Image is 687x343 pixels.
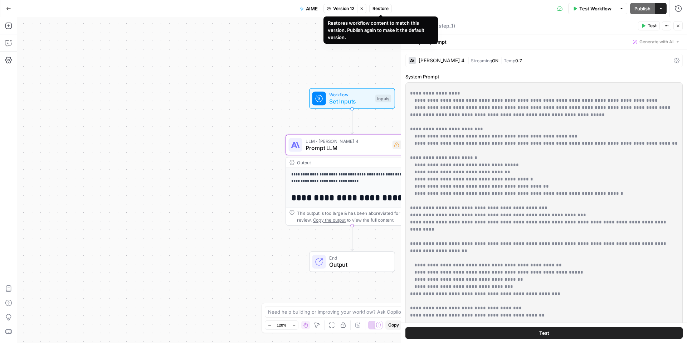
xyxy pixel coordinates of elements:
g: Edge from step_1 to end [351,226,353,251]
span: AIME [306,5,318,12]
div: This output is too large & has been abbreviated for review. to view the full content. [297,210,415,223]
button: Restore [369,4,392,13]
span: Publish [634,5,651,12]
span: Test Workflow [579,5,612,12]
span: Set Inputs [329,97,372,106]
div: Output [297,159,395,166]
div: Inputs [375,95,391,102]
span: Test [539,329,549,337]
span: Streaming [471,58,492,63]
button: Generate with AI [630,37,683,47]
div: [PERSON_NAME] 4 [419,58,464,63]
button: Version 12 [323,4,357,13]
button: AIME [295,3,322,14]
button: Test [405,327,683,339]
div: Restores workflow content to match this version. Publish again to make it the default version. [328,19,434,41]
span: Test [648,23,657,29]
span: ON [492,58,498,63]
span: 0.7 [515,58,522,63]
span: Output [329,260,388,269]
div: EndOutput [286,251,419,272]
span: LLM · [PERSON_NAME] 4 [306,137,389,144]
span: Restore [372,5,389,12]
span: End [329,255,388,261]
span: Version 12 [333,5,354,12]
span: | [467,57,471,64]
g: Edge from start to step_1 [351,109,353,134]
span: 120% [277,322,287,328]
div: Write your prompt [401,34,687,49]
div: WorkflowSet InputsInputs [286,88,419,109]
span: Prompt LLM [306,144,389,152]
span: ( step_1 ) [437,22,455,29]
button: Test [638,21,660,30]
span: | [498,57,504,64]
span: Temp [504,58,515,63]
button: Test Workflow [568,3,616,14]
span: Generate with AI [639,39,673,45]
span: Workflow [329,91,372,98]
button: Publish [630,3,655,14]
div: Step 1 [393,141,415,149]
label: System Prompt [405,73,683,80]
div: Prompt LLM [405,22,636,29]
button: Copy [385,320,402,330]
span: Copy the output [313,217,346,222]
span: Copy [388,322,399,328]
